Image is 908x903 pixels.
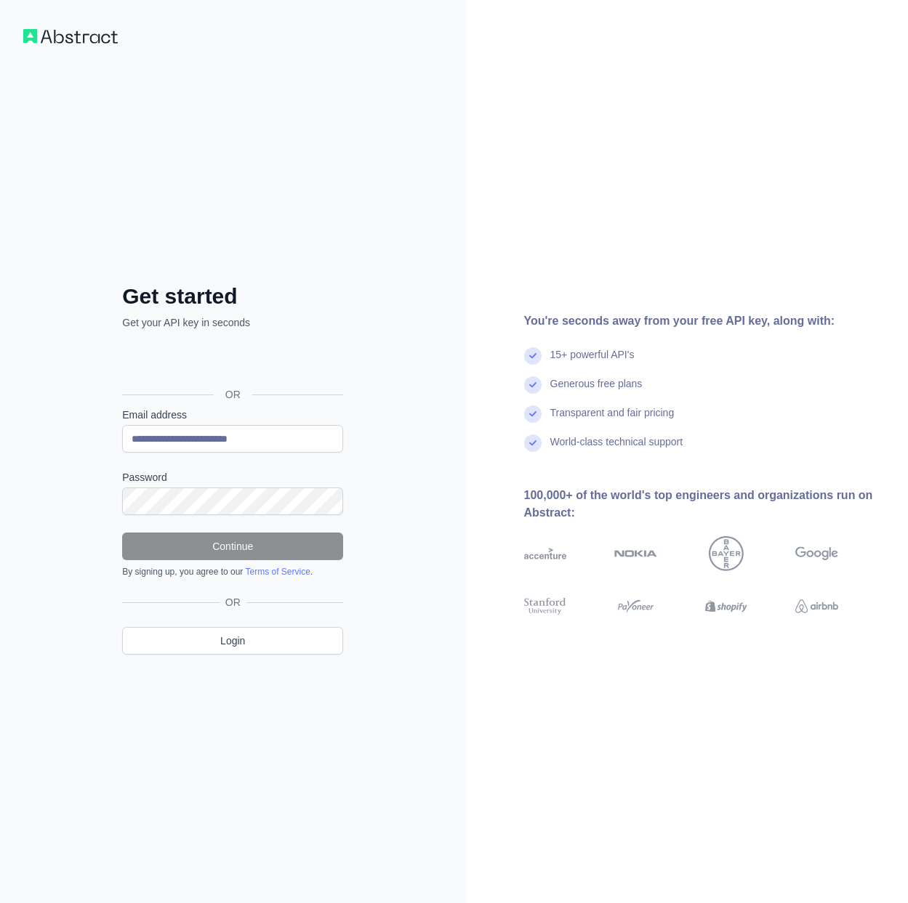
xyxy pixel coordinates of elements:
img: google [795,536,838,571]
iframe: Knop Inloggen met Google [115,346,347,378]
div: By signing up, you agree to our . [122,566,343,578]
img: Workflow [23,29,118,44]
img: nokia [614,536,657,571]
div: Generous free plans [550,376,643,405]
span: OR [220,595,246,610]
label: Email address [122,408,343,422]
img: check mark [524,405,542,423]
span: OR [214,387,252,402]
img: airbnb [795,596,838,617]
img: bayer [709,536,744,571]
img: check mark [524,347,542,365]
img: stanford university [524,596,567,617]
div: You're seconds away from your free API key, along with: [524,312,885,330]
img: check mark [524,434,542,452]
img: shopify [705,596,748,617]
img: accenture [524,536,567,571]
p: Get your API key in seconds [122,315,343,330]
h2: Get started [122,283,343,309]
img: payoneer [614,596,657,617]
button: Continue [122,533,343,560]
label: Password [122,470,343,485]
a: Login [122,627,343,655]
div: Transparent and fair pricing [550,405,675,434]
div: 15+ powerful API's [550,347,635,376]
a: Terms of Service [245,567,310,577]
div: 100,000+ of the world's top engineers and organizations run on Abstract: [524,487,885,522]
img: check mark [524,376,542,394]
div: World-class technical support [550,434,683,463]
